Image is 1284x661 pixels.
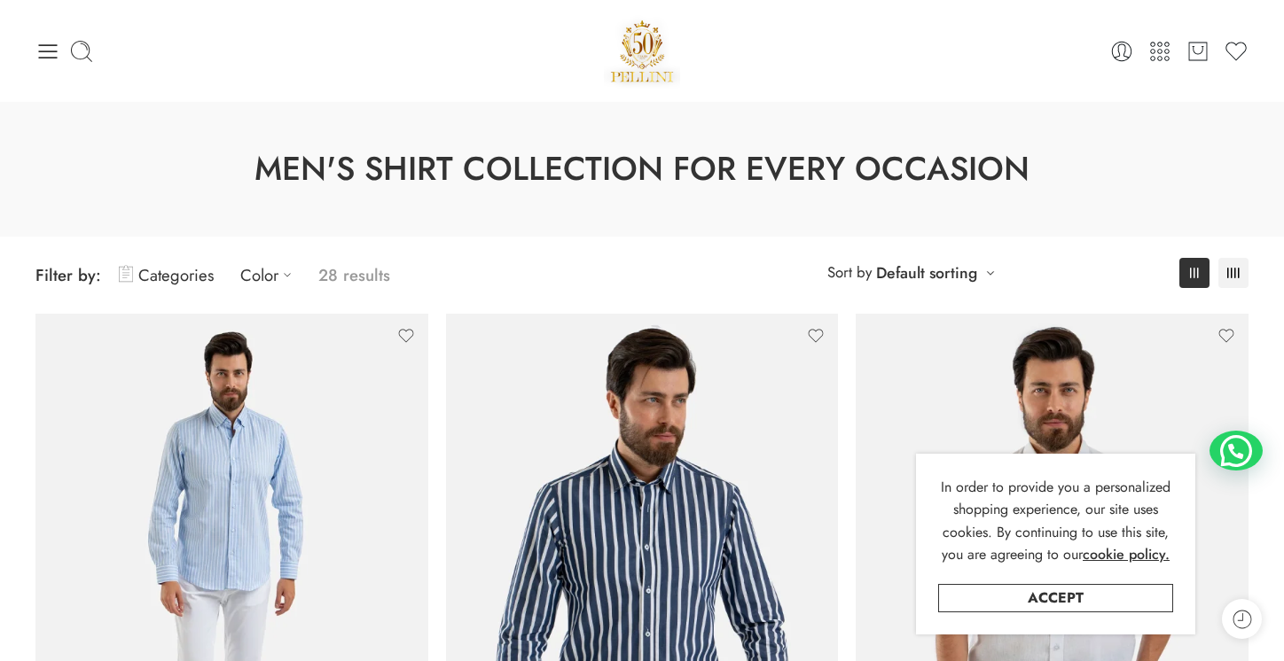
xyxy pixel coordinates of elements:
[941,477,1170,565] span: In order to provide you a personalized shopping experience, our site uses cookies. By continuing ...
[44,146,1240,192] h1: Men's Shirt Collection for Every Occasion
[1109,39,1134,64] a: Login / Register
[240,254,301,296] a: Color
[938,584,1173,612] a: Accept
[318,254,390,296] p: 28 results
[604,13,680,89] img: Pellini
[1224,39,1249,64] a: Wishlist
[119,254,214,296] a: Categories
[35,263,101,287] span: Filter by:
[827,258,872,287] span: Sort by
[1186,39,1210,64] a: Cart
[876,261,977,285] a: Default sorting
[1083,543,1170,566] a: cookie policy.
[604,13,680,89] a: Pellini -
